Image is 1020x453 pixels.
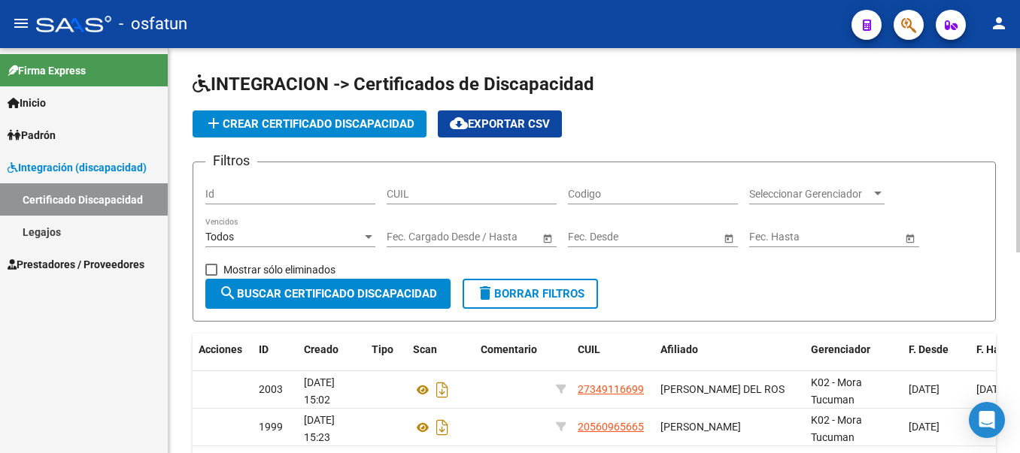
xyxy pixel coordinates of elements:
[817,231,891,243] input: Fecha fin
[205,231,234,243] span: Todos
[199,343,242,355] span: Acciones
[909,383,940,395] span: [DATE]
[253,334,298,366] datatable-header-cell: ID
[909,343,949,355] span: F. Desde
[387,231,442,243] input: Fecha inicio
[976,383,1007,395] span: [DATE]
[12,14,30,32] mat-icon: menu
[578,343,600,355] span: CUIL
[372,343,393,355] span: Tipo
[223,261,335,279] span: Mostrar sólo eliminados
[8,159,147,176] span: Integración (discapacidad)
[539,230,555,246] button: Open calendar
[304,376,335,406] span: [DATE] 15:02
[298,334,366,366] datatable-header-cell: Creado
[433,415,452,439] i: Descargar documento
[8,95,46,111] span: Inicio
[304,343,338,355] span: Creado
[454,231,528,243] input: Fecha fin
[902,230,918,246] button: Open calendar
[909,421,940,433] span: [DATE]
[654,334,805,366] datatable-header-cell: Afiliado
[259,383,283,395] span: 2003
[193,334,253,366] datatable-header-cell: Acciones
[259,343,269,355] span: ID
[749,231,804,243] input: Fecha inicio
[749,188,871,201] span: Seleccionar Gerenciador
[903,334,970,366] datatable-header-cell: F. Desde
[205,279,451,309] button: Buscar Certificado Discapacidad
[578,383,644,395] span: 27349116699
[476,284,494,302] mat-icon: delete
[660,383,785,395] span: [PERSON_NAME] DEL ROS
[413,343,437,355] span: Scan
[8,256,144,273] span: Prestadores / Proveedores
[578,421,644,433] span: 20560965665
[259,421,283,433] span: 1999
[805,334,903,366] datatable-header-cell: Gerenciador
[721,230,736,246] button: Open calendar
[304,414,335,443] span: [DATE] 15:23
[568,231,623,243] input: Fecha inicio
[811,376,862,406] span: K02 - Mora Tucuman
[119,8,187,41] span: - osfatun
[660,343,698,355] span: Afiliado
[219,284,237,302] mat-icon: search
[433,378,452,402] i: Descargar documento
[463,279,598,309] button: Borrar Filtros
[450,117,550,131] span: Exportar CSV
[219,287,437,300] span: Buscar Certificado Discapacidad
[976,343,1015,355] span: F. Hasta
[366,334,407,366] datatable-header-cell: Tipo
[969,402,1005,438] div: Open Intercom Messenger
[450,114,468,132] mat-icon: cloud_download
[8,127,56,143] span: Padrón
[205,114,223,132] mat-icon: add
[205,117,414,131] span: Crear Certificado Discapacidad
[572,334,654,366] datatable-header-cell: CUIL
[660,421,741,433] span: [PERSON_NAME]
[8,62,86,79] span: Firma Express
[481,343,537,355] span: Comentario
[811,414,862,443] span: K02 - Mora Tucuman
[811,343,870,355] span: Gerenciador
[636,231,709,243] input: Fecha fin
[990,14,1008,32] mat-icon: person
[205,150,257,171] h3: Filtros
[193,110,427,137] button: Crear Certificado Discapacidad
[438,110,562,137] button: Exportar CSV
[476,287,584,300] span: Borrar Filtros
[475,334,550,366] datatable-header-cell: Comentario
[193,74,594,95] span: INTEGRACION -> Certificados de Discapacidad
[407,334,475,366] datatable-header-cell: Scan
